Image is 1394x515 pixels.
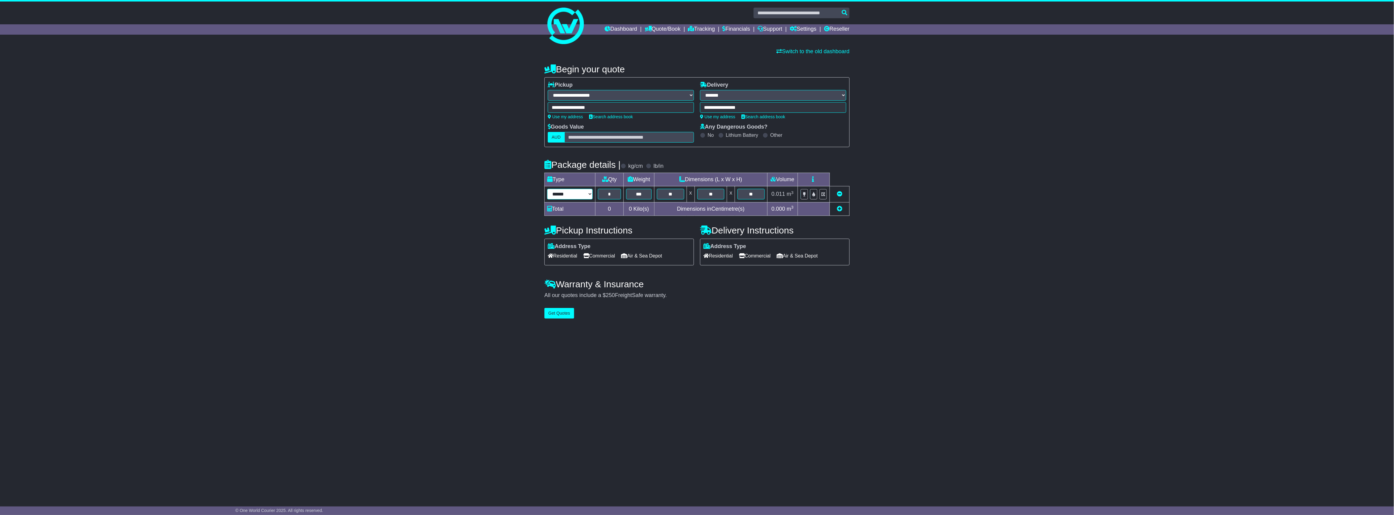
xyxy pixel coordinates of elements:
td: 0 [595,202,624,216]
span: Residential [703,251,733,261]
sup: 3 [791,205,794,209]
a: Search address book [589,114,633,119]
td: Kilo(s) [624,202,654,216]
label: Address Type [548,243,591,250]
span: Air & Sea Depot [621,251,662,261]
span: 0 [629,206,632,212]
a: Use my address [700,114,735,119]
div: All our quotes include a $ FreightSafe warranty. [544,292,850,299]
td: x [687,186,695,202]
label: AUD [548,132,565,143]
label: Address Type [703,243,746,250]
td: x [727,186,735,202]
span: Commercial [583,251,615,261]
span: Residential [548,251,577,261]
a: Add new item [837,206,842,212]
a: Use my address [548,114,583,119]
td: Type [545,173,595,186]
a: Dashboard [605,24,637,35]
a: Search address book [741,114,785,119]
label: lb/in [654,163,664,170]
button: Get Quotes [544,308,574,319]
label: Other [770,132,782,138]
span: m [787,191,794,197]
span: 250 [606,292,615,298]
label: No [708,132,714,138]
h4: Begin your quote [544,64,850,74]
a: Remove this item [837,191,842,197]
td: Dimensions in Centimetre(s) [654,202,767,216]
td: Weight [624,173,654,186]
h4: Pickup Instructions [544,225,694,235]
td: Volume [767,173,798,186]
h4: Delivery Instructions [700,225,850,235]
span: Air & Sea Depot [777,251,818,261]
a: Reseller [824,24,850,35]
a: Financials [723,24,750,35]
span: m [787,206,794,212]
span: Commercial [739,251,771,261]
a: Switch to the old dashboard [777,48,850,54]
label: Goods Value [548,124,584,130]
span: 0.000 [771,206,785,212]
span: © One World Courier 2025. All rights reserved. [235,508,323,513]
label: Any Dangerous Goods? [700,124,768,130]
h4: Warranty & Insurance [544,279,850,289]
span: 0.011 [771,191,785,197]
td: Total [545,202,595,216]
a: Settings [790,24,816,35]
h4: Package details | [544,160,621,170]
label: Delivery [700,82,728,88]
label: Lithium Battery [726,132,758,138]
a: Quote/Book [645,24,681,35]
a: Tracking [688,24,715,35]
td: Dimensions (L x W x H) [654,173,767,186]
label: kg/cm [628,163,643,170]
td: Qty [595,173,624,186]
label: Pickup [548,82,573,88]
a: Support [757,24,782,35]
sup: 3 [791,190,794,195]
